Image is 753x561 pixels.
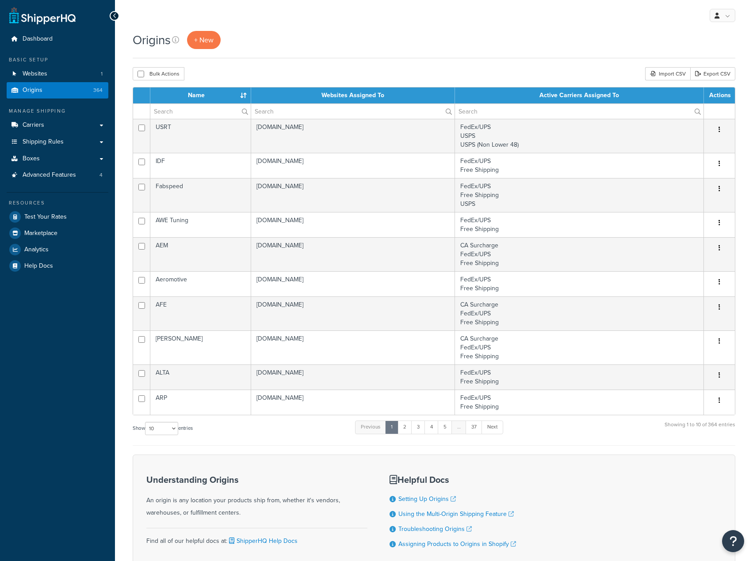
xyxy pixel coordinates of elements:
[7,225,108,241] a: Marketplace
[7,199,108,207] div: Resources
[455,271,704,296] td: FedEx/UPS Free Shipping
[424,421,439,434] a: 4
[7,56,108,64] div: Basic Setup
[7,82,108,99] li: Origins
[251,364,455,390] td: [DOMAIN_NAME]
[24,213,67,221] span: Test Your Rates
[355,421,386,434] a: Previous
[23,35,53,43] span: Dashboard
[398,421,412,434] a: 2
[438,421,452,434] a: 5
[251,330,455,364] td: [DOMAIN_NAME]
[23,155,40,163] span: Boxes
[145,422,178,435] select: Showentries
[455,364,704,390] td: FedEx/UPS Free Shipping
[150,104,251,119] input: Search
[251,390,455,415] td: [DOMAIN_NAME]
[251,296,455,330] td: [DOMAIN_NAME]
[482,421,503,434] a: Next
[455,153,704,178] td: FedEx/UPS Free Shipping
[398,494,456,504] a: Setting Up Origins
[7,134,108,150] a: Shipping Rules
[7,167,108,183] a: Advanced Features 4
[93,87,103,94] span: 364
[146,475,367,485] h3: Understanding Origins
[7,82,108,99] a: Origins 364
[150,296,251,330] td: AFE
[150,390,251,415] td: ARP
[150,237,251,271] td: AEM
[385,421,398,434] a: 1
[24,230,57,237] span: Marketplace
[466,421,482,434] a: 37
[150,87,251,103] th: Name : activate to sort column ascending
[7,107,108,115] div: Manage Shipping
[251,271,455,296] td: [DOMAIN_NAME]
[23,138,64,146] span: Shipping Rules
[150,119,251,153] td: USRT
[722,530,744,552] button: Open Resource Center
[23,70,47,78] span: Websites
[251,119,455,153] td: [DOMAIN_NAME]
[251,237,455,271] td: [DOMAIN_NAME]
[133,31,171,49] h1: Origins
[24,246,49,254] span: Analytics
[23,171,76,179] span: Advanced Features
[411,421,425,434] a: 3
[398,524,472,534] a: Troubleshooting Origins
[690,67,735,80] a: Export CSV
[133,422,193,435] label: Show entries
[24,262,53,270] span: Help Docs
[101,70,103,78] span: 1
[251,212,455,237] td: [DOMAIN_NAME]
[7,151,108,167] a: Boxes
[398,509,514,519] a: Using the Multi-Origin Shipping Feature
[398,539,516,549] a: Assigning Products to Origins in Shopify
[150,364,251,390] td: ALTA
[150,178,251,212] td: Fabspeed
[7,66,108,82] a: Websites 1
[227,536,298,546] a: ShipperHQ Help Docs
[455,296,704,330] td: CA Surcharge FedEx/UPS Free Shipping
[455,87,704,103] th: Active Carriers Assigned To
[150,271,251,296] td: Aeromotive
[23,121,44,129] span: Carriers
[150,153,251,178] td: IDF
[7,117,108,133] a: Carriers
[455,390,704,415] td: FedEx/UPS Free Shipping
[451,421,466,434] a: …
[455,104,703,119] input: Search
[251,87,455,103] th: Websites Assigned To
[23,87,42,94] span: Origins
[187,31,221,49] a: + New
[146,528,367,547] div: Find all of our helpful docs at:
[455,330,704,364] td: CA Surcharge FedEx/UPS Free Shipping
[7,242,108,258] a: Analytics
[665,420,735,439] div: Showing 1 to 10 of 364 entries
[455,212,704,237] td: FedEx/UPS Free Shipping
[251,178,455,212] td: [DOMAIN_NAME]
[194,35,214,45] span: + New
[9,7,76,24] a: ShipperHQ Home
[704,87,735,103] th: Actions
[7,31,108,47] a: Dashboard
[251,104,455,119] input: Search
[7,258,108,274] li: Help Docs
[146,475,367,519] div: An origin is any location your products ship from, whether it's vendors, warehouses, or fulfillme...
[7,167,108,183] li: Advanced Features
[150,330,251,364] td: [PERSON_NAME]
[150,212,251,237] td: AWE Tuning
[455,178,704,212] td: FedEx/UPS Free Shipping USPS
[133,67,184,80] button: Bulk Actions
[390,475,516,485] h3: Helpful Docs
[7,66,108,82] li: Websites
[7,209,108,225] a: Test Your Rates
[251,153,455,178] td: [DOMAIN_NAME]
[455,119,704,153] td: FedEx/UPS USPS USPS (Non Lower 48)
